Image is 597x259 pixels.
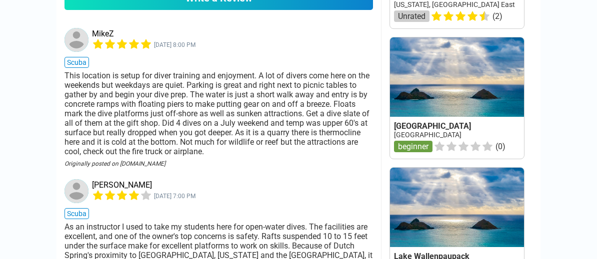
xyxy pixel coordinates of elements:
[154,193,195,200] span: 4070
[154,41,195,48] span: 4639
[92,180,152,190] a: [PERSON_NAME]
[64,160,373,167] div: Originally posted on [DOMAIN_NAME]
[64,179,90,203] a: Jim Homan
[64,28,88,52] img: MikeZ
[64,179,88,203] img: Jim Homan
[64,208,89,219] span: scuba
[64,71,373,156] div: This location is setup for diver training and enjoyment. A lot of divers come here on the weekend...
[64,57,89,68] span: scuba
[394,0,515,8] a: [US_STATE], [GEOGRAPHIC_DATA] East
[64,28,90,52] a: MikeZ
[92,29,116,38] a: MikeZ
